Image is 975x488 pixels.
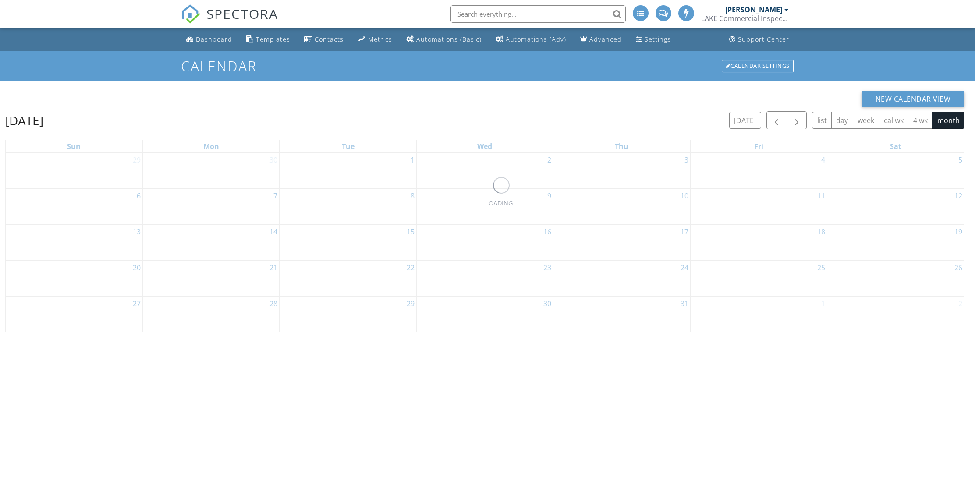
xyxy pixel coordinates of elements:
[183,32,236,48] a: Dashboard
[812,112,832,129] button: list
[202,140,221,152] a: Monday
[932,112,964,129] button: month
[690,153,827,189] td: Go to July 4, 2025
[450,5,626,23] input: Search everything...
[577,32,625,48] a: Advanced
[368,35,392,43] div: Metrics
[690,296,827,332] td: Go to August 1, 2025
[405,261,416,275] a: Go to July 22, 2025
[405,225,416,239] a: Go to July 15, 2025
[405,297,416,311] a: Go to July 29, 2025
[268,261,279,275] a: Go to July 21, 2025
[546,153,553,167] a: Go to July 2, 2025
[679,261,690,275] a: Go to July 24, 2025
[787,111,807,129] button: Next month
[65,140,82,152] a: Sunday
[6,188,142,224] td: Go to July 6, 2025
[416,224,553,260] td: Go to July 16, 2025
[492,32,570,48] a: Automations (Advanced)
[738,35,789,43] div: Support Center
[485,198,518,208] div: LOADING...
[546,189,553,203] a: Go to July 9, 2025
[690,260,827,296] td: Go to July 25, 2025
[243,32,294,48] a: Templates
[268,297,279,311] a: Go to July 28, 2025
[196,35,232,43] div: Dashboard
[542,297,553,311] a: Go to July 30, 2025
[131,261,142,275] a: Go to July 20, 2025
[181,12,278,30] a: SPECTORA
[6,260,142,296] td: Go to July 20, 2025
[645,35,671,43] div: Settings
[542,225,553,239] a: Go to July 16, 2025
[553,260,690,296] td: Go to July 24, 2025
[690,224,827,260] td: Go to July 18, 2025
[268,153,279,167] a: Go to June 30, 2025
[6,296,142,332] td: Go to July 27, 2025
[272,189,279,203] a: Go to July 7, 2025
[815,189,827,203] a: Go to July 11, 2025
[752,140,765,152] a: Friday
[142,224,279,260] td: Go to July 14, 2025
[542,261,553,275] a: Go to July 23, 2025
[690,188,827,224] td: Go to July 11, 2025
[135,189,142,203] a: Go to July 6, 2025
[815,261,827,275] a: Go to July 25, 2025
[475,140,494,152] a: Wednesday
[5,112,43,129] h2: [DATE]
[766,111,787,129] button: Previous month
[506,35,566,43] div: Automations (Adv)
[416,188,553,224] td: Go to July 9, 2025
[827,296,964,332] td: Go to August 2, 2025
[268,225,279,239] a: Go to July 14, 2025
[957,153,964,167] a: Go to July 5, 2025
[908,112,932,129] button: 4 wk
[957,297,964,311] a: Go to August 2, 2025
[553,188,690,224] td: Go to July 10, 2025
[819,153,827,167] a: Go to July 4, 2025
[416,153,553,189] td: Go to July 2, 2025
[280,296,416,332] td: Go to July 29, 2025
[6,224,142,260] td: Go to July 13, 2025
[142,188,279,224] td: Go to July 7, 2025
[953,225,964,239] a: Go to July 19, 2025
[280,188,416,224] td: Go to July 8, 2025
[280,260,416,296] td: Go to July 22, 2025
[888,140,903,152] a: Saturday
[853,112,879,129] button: week
[721,59,794,73] a: Calendar Settings
[819,297,827,311] a: Go to August 1, 2025
[725,5,782,14] div: [PERSON_NAME]
[589,35,622,43] div: Advanced
[862,91,965,107] button: New Calendar View
[181,4,200,24] img: The Best Home Inspection Software - Spectora
[701,14,789,23] div: LAKE Commercial Inspections & Consulting, llc.
[131,225,142,239] a: Go to July 13, 2025
[409,153,416,167] a: Go to July 1, 2025
[683,153,690,167] a: Go to July 3, 2025
[416,296,553,332] td: Go to July 30, 2025
[142,260,279,296] td: Go to July 21, 2025
[206,4,278,23] span: SPECTORA
[181,58,794,74] h1: Calendar
[280,153,416,189] td: Go to July 1, 2025
[613,140,630,152] a: Thursday
[827,188,964,224] td: Go to July 12, 2025
[953,261,964,275] a: Go to July 26, 2025
[131,297,142,311] a: Go to July 27, 2025
[142,153,279,189] td: Go to June 30, 2025
[553,224,690,260] td: Go to July 17, 2025
[131,153,142,167] a: Go to June 29, 2025
[726,32,793,48] a: Support Center
[729,112,761,129] button: [DATE]
[301,32,347,48] a: Contacts
[632,32,674,48] a: Settings
[256,35,290,43] div: Templates
[827,260,964,296] td: Go to July 26, 2025
[815,225,827,239] a: Go to July 18, 2025
[553,296,690,332] td: Go to July 31, 2025
[354,32,396,48] a: Metrics
[827,224,964,260] td: Go to July 19, 2025
[553,153,690,189] td: Go to July 3, 2025
[879,112,909,129] button: cal wk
